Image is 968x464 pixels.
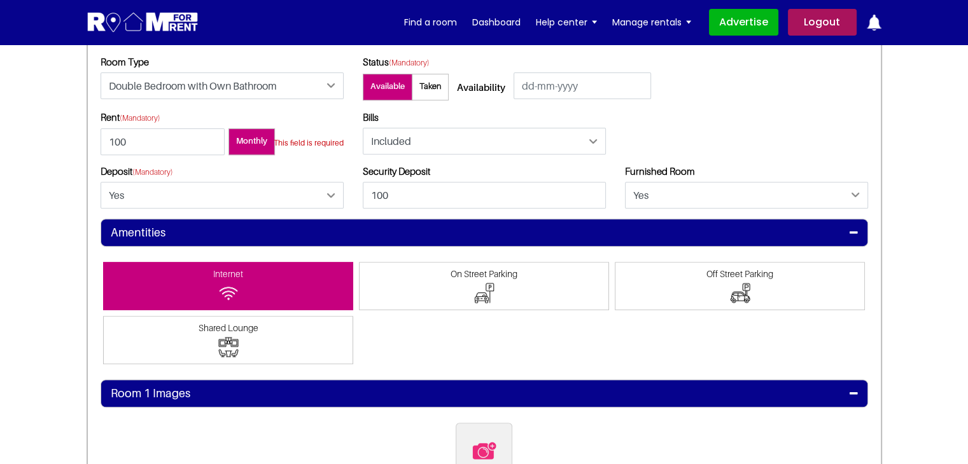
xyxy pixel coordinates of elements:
a: Advertise [709,9,778,36]
img: Off Street Parking [730,283,750,303]
input: .e.g. £100 [101,128,225,155]
a: Logout [788,9,857,36]
label: Rent [101,111,160,123]
span: Taken [412,74,449,100]
span: Off Street Parking [621,269,859,280]
label: Furnished Room [625,165,695,177]
label: Bills [363,111,379,123]
img: ic-notification [866,15,882,31]
a: Dashboard [472,13,521,32]
span: Internet [109,269,347,280]
label: Room Type [101,56,149,67]
img: Logo for Room for Rent, featuring a welcoming design with a house icon and modern typography [87,11,199,34]
label: Security Deposit [363,165,430,177]
p: This field is required [274,135,344,147]
span: On Street Parking [365,269,603,280]
small: (Mandatory) [120,113,160,123]
span: Monthly [228,128,275,155]
small: (Mandatory) [132,167,173,177]
h4: Room 1 Images [111,386,190,400]
img: On Street Parking [474,283,495,303]
label: Status [363,56,455,67]
input: dd-mm-yyyy [514,72,651,99]
img: upload icon [471,437,498,464]
small: (Mandatory) [389,58,430,67]
a: Find a room [404,13,457,32]
a: Manage rentals [612,13,691,32]
label: Deposit [101,165,173,177]
h5: Availability [457,81,512,93]
input: .e.g. £100 [363,182,606,208]
h4: Amentities [111,226,165,240]
span: Available [363,74,412,100]
a: Help center [536,13,597,32]
span: Shared Lounge [109,323,347,334]
img: Internet [218,283,239,303]
img: Shared Lounge [218,337,239,357]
